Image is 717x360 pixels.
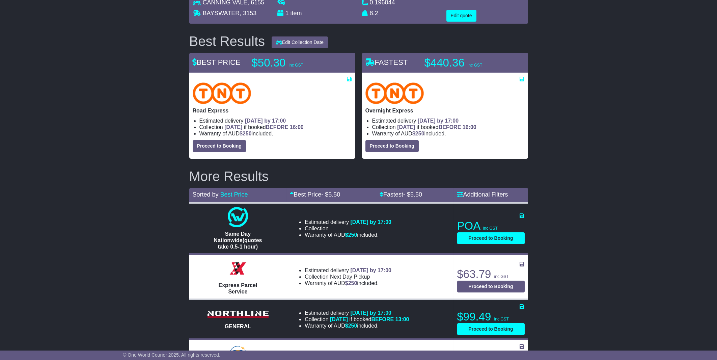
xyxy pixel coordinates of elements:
span: Express Parcel Service [219,282,257,294]
span: inc GST [289,63,303,68]
li: Warranty of AUD included. [199,130,352,137]
a: Additional Filters [457,191,508,198]
span: [DATE] by 17:00 [245,118,286,124]
button: Edit quote [446,10,476,22]
p: $440.36 [424,56,509,70]
button: Proceed to Booking [457,232,525,244]
span: $ [345,232,357,238]
p: $50.30 [252,56,336,70]
span: $ [345,323,357,329]
span: if booked [397,124,476,130]
li: Estimated delivery [372,118,525,124]
span: BAYSWATER [203,10,240,17]
span: inc GST [468,63,482,68]
li: Estimated delivery [305,219,391,225]
img: Border Express: Express Parcel Service [228,258,248,279]
span: , 3153 [240,10,256,17]
span: 16:00 [463,124,476,130]
li: Warranty of AUD included. [305,232,391,238]
span: [DATE] by 17:00 [350,219,391,225]
span: - $ [403,191,422,198]
a: Best Price [220,191,248,198]
li: Estimated delivery [305,267,391,274]
span: BEST PRICE [193,58,241,67]
span: [DATE] by 17:00 [350,267,391,273]
span: [DATE] by 17:00 [350,310,391,316]
span: 16:00 [290,124,304,130]
span: GENERAL [225,324,251,329]
span: BEFORE [439,124,461,130]
img: TNT Domestic: Overnight Express [365,82,424,104]
span: inc GST [483,226,498,231]
p: $63.79 [457,267,525,281]
p: POA [457,219,525,233]
button: Proceed to Booking [365,140,419,152]
span: © One World Courier 2025. All rights reserved. [123,352,220,358]
span: 5.50 [410,191,422,198]
p: Road Express [193,107,352,114]
span: if booked [224,124,303,130]
li: Collection [199,124,352,130]
li: Estimated delivery [305,350,409,356]
span: 13:00 [395,316,409,322]
img: One World Courier: Same Day Nationwide(quotes take 0.5-1 hour) [228,207,248,227]
p: Overnight Express [365,107,525,114]
span: [DATE] [330,316,348,322]
span: 250 [243,131,252,136]
button: Proceed to Booking [457,323,525,335]
span: inc GST [494,317,509,322]
li: Estimated delivery [199,118,352,124]
span: Sorted by [193,191,219,198]
span: - $ [321,191,340,198]
a: Fastest- $5.50 [380,191,422,198]
span: [DATE] by 17:00 [350,350,391,356]
button: Proceed to Booking [193,140,246,152]
span: 250 [415,131,424,136]
li: Estimated delivery [305,310,409,316]
button: Edit Collection Date [272,36,328,48]
span: inc GST [494,274,509,279]
span: Same Day Nationwide(quotes take 0.5-1 hour) [214,231,262,250]
span: 250 [348,280,357,286]
span: BEFORE [371,316,394,322]
li: Collection [372,124,525,130]
span: 1 [285,10,289,17]
li: Warranty of AUD included. [372,130,525,137]
span: if booked [330,316,409,322]
span: item [291,10,302,17]
li: Warranty of AUD included. [305,280,391,286]
span: BEFORE [266,124,288,130]
h2: More Results [189,169,528,184]
a: Best Price- $5.50 [290,191,340,198]
span: 5.50 [328,191,340,198]
span: FASTEST [365,58,408,67]
p: $99.49 [457,310,525,324]
span: $ [240,131,252,136]
span: $ [345,280,357,286]
button: Proceed to Booking [457,281,525,292]
span: [DATE] [224,124,242,130]
span: 250 [348,323,357,329]
div: Best Results [186,34,269,49]
img: TNT Domestic: Road Express [193,82,251,104]
span: [DATE] [397,124,415,130]
span: 8.2 [370,10,378,17]
img: Northline Distribution: GENERAL [204,309,272,320]
li: Collection [305,316,409,323]
span: [DATE] by 17:00 [418,118,459,124]
li: Collection [305,225,391,232]
li: Collection [305,274,391,280]
span: Next Day Pickup [330,274,370,280]
li: Warranty of AUD included. [305,323,409,329]
span: $ [412,131,424,136]
span: 250 [348,232,357,238]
